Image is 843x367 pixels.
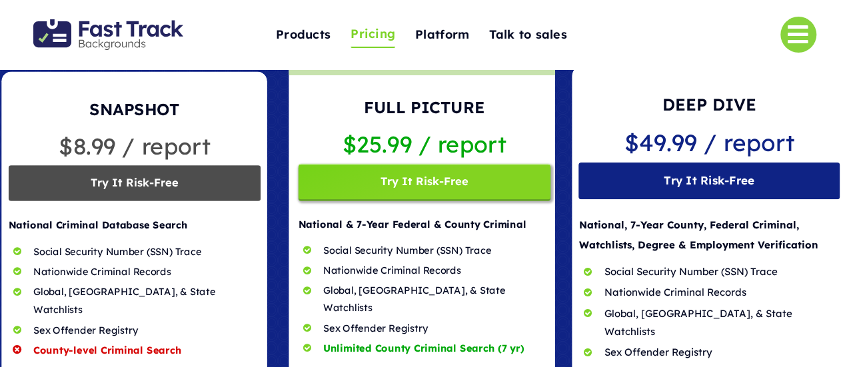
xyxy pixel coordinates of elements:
[415,25,469,45] span: Platform
[33,19,183,50] img: Fast Track Backgrounds Logo
[489,21,567,49] a: Talk to sales
[351,24,395,45] span: Pricing
[415,21,469,49] a: Platform
[224,1,618,68] nav: One Page
[351,21,395,49] a: Pricing
[276,25,331,45] span: Products
[33,18,183,32] a: Fast Track Backgrounds Logo
[780,17,816,53] a: Link to #
[489,25,567,45] span: Talk to sales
